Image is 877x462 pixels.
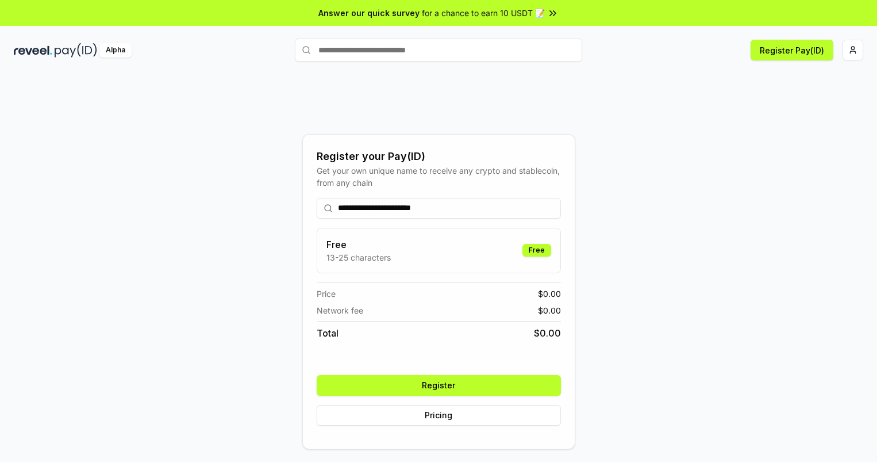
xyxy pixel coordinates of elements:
[55,43,97,58] img: pay_id
[538,304,561,316] span: $ 0.00
[317,326,339,340] span: Total
[14,43,52,58] img: reveel_dark
[317,304,363,316] span: Network fee
[538,288,561,300] span: $ 0.00
[317,288,336,300] span: Price
[522,244,551,257] div: Free
[422,7,545,19] span: for a chance to earn 10 USDT 📝
[318,7,420,19] span: Answer our quick survey
[751,40,833,60] button: Register Pay(ID)
[317,148,561,165] div: Register your Pay(ID)
[317,165,561,189] div: Get your own unique name to receive any crypto and stablecoin, from any chain
[317,375,561,396] button: Register
[326,251,391,264] p: 13-25 characters
[317,405,561,426] button: Pricing
[99,43,132,58] div: Alpha
[534,326,561,340] span: $ 0.00
[326,238,391,251] h3: Free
